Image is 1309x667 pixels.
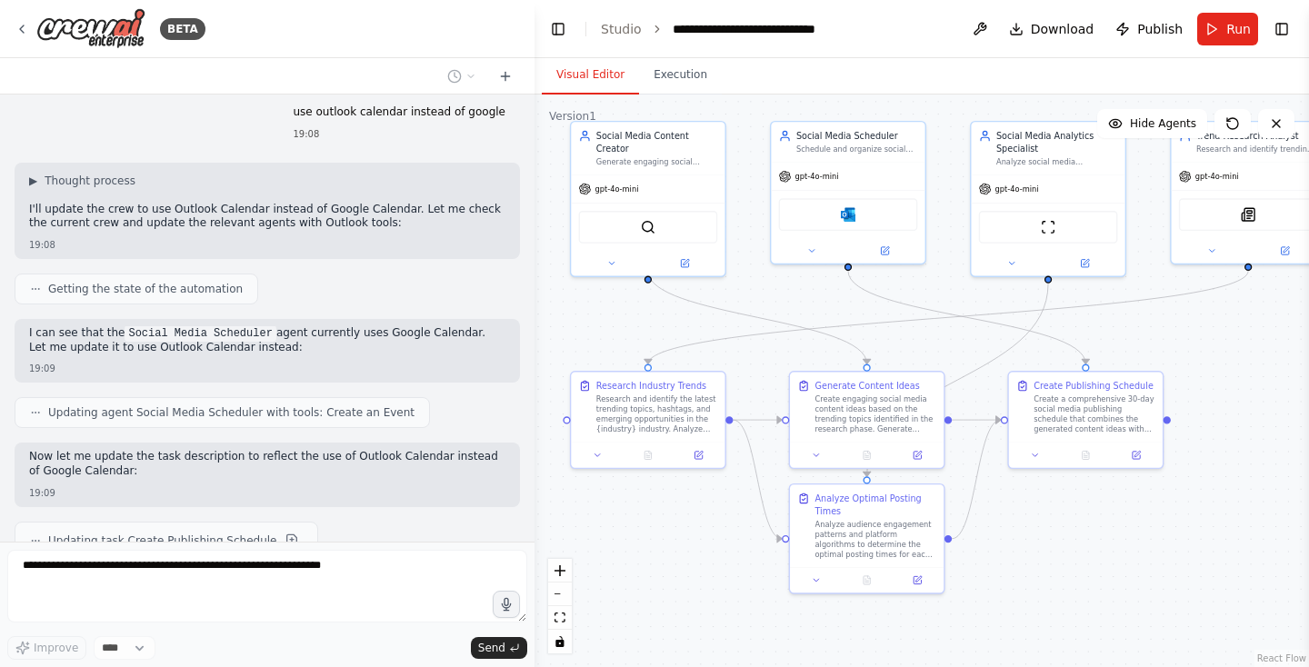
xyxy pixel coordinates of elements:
[895,572,938,588] button: Open in side panel
[770,121,926,264] div: Social Media SchedulerSchedule and organize social media content across multiple platforms, ensur...
[596,394,717,434] div: Research and identify the latest trending topics, hashtags, and emerging opportunities in the {in...
[1041,220,1056,235] img: ScrapeWebsiteTool
[548,582,572,606] button: zoom out
[548,559,572,582] button: zoom in
[789,483,945,594] div: Analyze Optimal Posting TimesAnalyze audience engagement patterns and platform algorithms to dete...
[796,144,917,154] div: Schedule and organize social media content across multiple platforms, ensuring optimal timing and...
[548,559,572,653] div: React Flow controls
[29,238,505,252] div: 19:08
[471,637,527,659] button: Send
[1059,448,1112,463] button: No output available
[1137,20,1183,38] span: Publish
[1034,380,1154,393] div: Create Publishing Schedule
[596,380,706,393] div: Research Industry Trends
[995,184,1039,194] span: gpt-4o-mini
[733,413,782,544] g: Edge from 5bd29d0a-273f-451f-ba29-75aade35afd3 to be2810d9-1d24-4f61-b60f-bc14f2962f89
[48,282,243,296] span: Getting the state of the automation
[125,325,275,342] code: Social Media Scheduler
[48,405,415,420] span: Updating agent Social Media Scheduler with tools: Create an Event
[1002,13,1102,45] button: Download
[29,174,135,188] button: ▶Thought process
[29,326,505,355] p: I can see that the agent currently uses Google Calendar. Let me update it to use Outlook Calendar...
[596,130,717,155] div: Social Media Content Creator
[677,448,720,463] button: Open in side panel
[601,22,642,36] a: Studio
[478,641,505,655] span: Send
[841,572,894,588] button: No output available
[601,20,872,38] nav: breadcrumb
[595,184,638,194] span: gpt-4o-mini
[733,413,782,426] g: Edge from 5bd29d0a-273f-451f-ba29-75aade35afd3 to 2fb504fc-8f41-47d8-8a7a-9b20c68658fb
[48,533,277,548] span: Updating task Create Publishing Schedule
[642,271,1254,363] g: Edge from 752e0e02-fec5-4ca3-9074-7138b183d4a4 to 5bd29d0a-273f-451f-ba29-75aade35afd3
[841,448,894,463] button: No output available
[491,65,520,87] button: Start a new chat
[1269,16,1294,42] button: Show right sidebar
[542,56,639,95] button: Visual Editor
[639,56,722,95] button: Execution
[795,172,839,182] span: gpt-4o-mini
[1031,20,1094,38] span: Download
[815,493,936,518] div: Analyze Optimal Posting Times
[996,157,1117,167] div: Analyze social media performance metrics, engagement data, and audience insights to suggest optim...
[1114,448,1157,463] button: Open in side panel
[36,8,145,49] img: Logo
[570,371,726,469] div: Research Industry TrendsResearch and identify the latest trending topics, hashtags, and emerging ...
[1049,256,1120,272] button: Open in side panel
[1130,116,1196,131] span: Hide Agents
[842,271,1092,363] g: Edge from 2e3a1be8-4525-406f-bac4-95bf8657a2cc to 4d85d178-0932-42aa-adff-d33eb5998ae1
[548,630,572,653] button: toggle interactivity
[548,606,572,630] button: fit view
[160,18,205,40] div: BETA
[440,65,484,87] button: Switch to previous chat
[1034,394,1154,434] div: Create a comprehensive 30-day social media publishing schedule that combines the generated conten...
[1257,653,1306,663] a: React Flow attribution
[1007,371,1164,469] div: Create Publishing ScheduleCreate a comprehensive 30-day social media publishing schedule that com...
[29,174,37,188] span: ▶
[45,174,135,188] span: Thought process
[293,127,505,141] div: 19:08
[952,413,1001,426] g: Edge from 2fb504fc-8f41-47d8-8a7a-9b20c68658fb to 4d85d178-0932-42aa-adff-d33eb5998ae1
[493,591,520,618] button: Click to speak your automation idea
[34,641,78,655] span: Improve
[952,413,1001,544] g: Edge from be2810d9-1d24-4f61-b60f-bc14f2962f89 to 4d85d178-0932-42aa-adff-d33eb5998ae1
[549,109,596,124] div: Version 1
[996,130,1117,155] div: Social Media Analytics Specialist
[970,121,1126,277] div: Social Media Analytics SpecialistAnalyze social media performance metrics, engagement data, and a...
[545,16,571,42] button: Hide left sidebar
[641,220,656,235] img: SerperDevTool
[596,157,717,167] div: Generate engaging social media content ideas based on trending topics in the {industry} industry ...
[29,486,505,500] div: 19:09
[1241,207,1256,223] img: SerplyNewsSearchTool
[849,244,920,259] button: Open in side panel
[815,394,936,434] div: Create engaging social media content ideas based on the trending topics identified in the researc...
[796,130,917,143] div: Social Media Scheduler
[1097,109,1207,138] button: Hide Agents
[642,271,873,363] g: Edge from 64a84d66-a824-45f0-81b9-0862e97c4e19 to 2fb504fc-8f41-47d8-8a7a-9b20c68658fb
[649,256,720,272] button: Open in side panel
[1226,20,1251,38] span: Run
[29,203,505,231] p: I'll update the crew to use Outlook Calendar instead of Google Calendar. Let me check the current...
[789,371,945,469] div: Generate Content IdeasCreate engaging social media content ideas based on the trending topics ide...
[1197,13,1258,45] button: Run
[841,207,856,223] img: Microsoft Outlook
[815,380,920,393] div: Generate Content Ideas
[293,105,505,120] p: use outlook calendar instead of google
[1108,13,1190,45] button: Publish
[570,121,726,277] div: Social Media Content CreatorGenerate engaging social media content ideas based on trending topics...
[1195,172,1239,182] span: gpt-4o-mini
[29,362,505,375] div: 19:09
[7,636,86,660] button: Improve
[29,450,505,478] p: Now let me update the task description to reflect the use of Outlook Calendar instead of Google C...
[622,448,674,463] button: No output available
[895,448,938,463] button: Open in side panel
[861,284,1054,477] g: Edge from 8f888378-ae0e-4cc2-9f2e-e03b813d89ef to be2810d9-1d24-4f61-b60f-bc14f2962f89
[815,520,936,560] div: Analyze audience engagement patterns and platform algorithms to determine the optimal posting tim...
